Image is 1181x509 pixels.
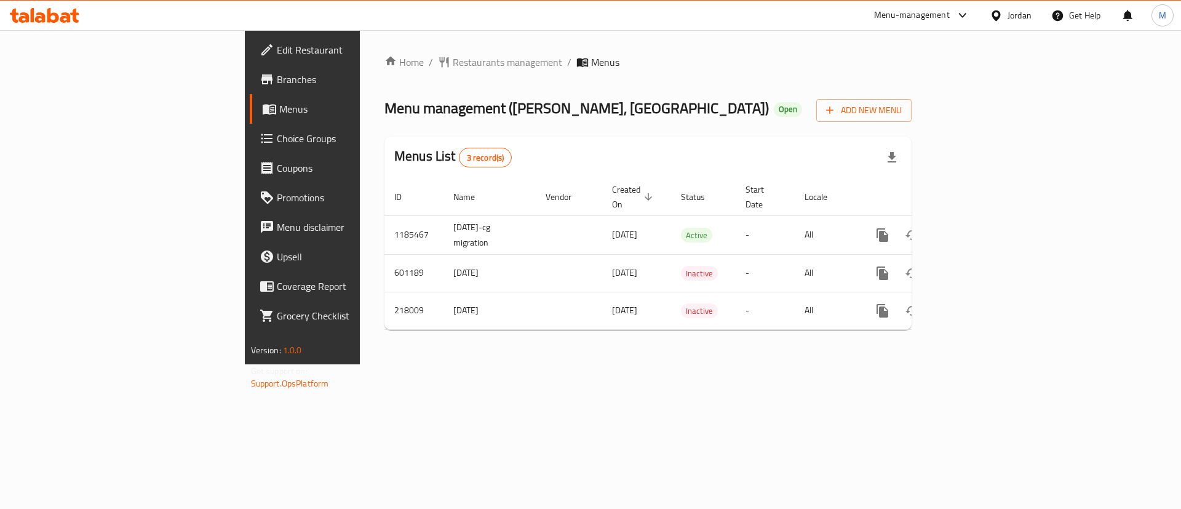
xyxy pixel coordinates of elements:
[459,152,512,164] span: 3 record(s)
[250,65,442,94] a: Branches
[736,292,795,329] td: -
[250,153,442,183] a: Coupons
[805,190,843,204] span: Locale
[453,55,562,70] span: Restaurants management
[795,292,858,329] td: All
[250,212,442,242] a: Menu disclaimer
[736,215,795,254] td: -
[897,259,927,288] button: Change Status
[858,178,996,216] th: Actions
[774,102,802,117] div: Open
[251,342,281,358] span: Version:
[277,72,432,87] span: Branches
[874,8,950,23] div: Menu-management
[250,301,442,331] a: Grocery Checklist
[277,220,432,234] span: Menu disclaimer
[443,292,536,329] td: [DATE]
[277,161,432,175] span: Coupons
[277,190,432,205] span: Promotions
[736,254,795,292] td: -
[591,55,619,70] span: Menus
[681,190,721,204] span: Status
[251,375,329,391] a: Support.OpsPlatform
[251,363,308,379] span: Get support on:
[250,124,442,153] a: Choice Groups
[868,259,897,288] button: more
[277,249,432,264] span: Upsell
[746,182,780,212] span: Start Date
[277,131,432,146] span: Choice Groups
[279,102,432,116] span: Menus
[1008,9,1032,22] div: Jordan
[394,147,512,167] h2: Menus List
[897,296,927,326] button: Change Status
[277,279,432,294] span: Coverage Report
[453,190,491,204] span: Name
[283,342,302,358] span: 1.0.0
[681,267,718,281] span: Inactive
[877,143,907,172] div: Export file
[795,215,858,254] td: All
[681,228,712,242] span: Active
[612,226,637,242] span: [DATE]
[394,190,418,204] span: ID
[612,182,656,212] span: Created On
[384,178,996,330] table: enhanced table
[816,99,912,122] button: Add New Menu
[277,308,432,323] span: Grocery Checklist
[443,215,536,254] td: [DATE]-cg migration
[567,55,571,70] li: /
[250,35,442,65] a: Edit Restaurant
[612,302,637,318] span: [DATE]
[250,271,442,301] a: Coverage Report
[546,190,587,204] span: Vendor
[897,220,927,250] button: Change Status
[681,303,718,318] div: Inactive
[250,242,442,271] a: Upsell
[459,148,512,167] div: Total records count
[438,55,562,70] a: Restaurants management
[681,304,718,318] span: Inactive
[795,254,858,292] td: All
[826,103,902,118] span: Add New Menu
[384,55,912,70] nav: breadcrumb
[250,183,442,212] a: Promotions
[277,42,432,57] span: Edit Restaurant
[868,220,897,250] button: more
[250,94,442,124] a: Menus
[868,296,897,326] button: more
[443,254,536,292] td: [DATE]
[612,265,637,281] span: [DATE]
[1159,9,1166,22] span: M
[384,94,769,122] span: Menu management ( [PERSON_NAME], [GEOGRAPHIC_DATA] )
[774,104,802,114] span: Open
